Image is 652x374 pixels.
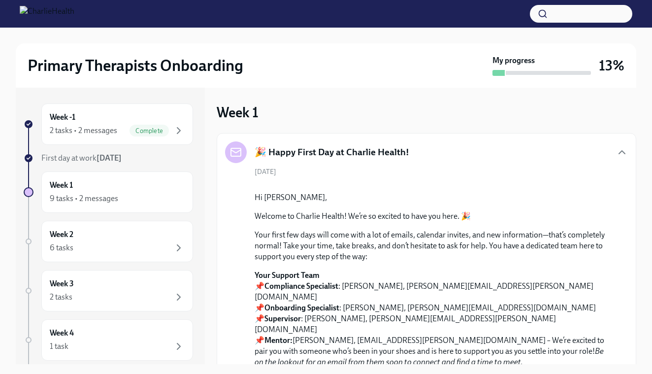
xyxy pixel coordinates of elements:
[20,6,74,22] img: CharlieHealth
[97,153,122,163] strong: [DATE]
[50,112,75,123] h6: Week -1
[255,270,612,368] p: 📌 : [PERSON_NAME], [PERSON_NAME][EMAIL_ADDRESS][PERSON_NAME][DOMAIN_NAME] 📌 : [PERSON_NAME], [PER...
[599,57,624,74] h3: 13%
[50,278,74,289] h6: Week 3
[50,229,73,240] h6: Week 2
[50,341,68,352] div: 1 task
[50,193,118,204] div: 9 tasks • 2 messages
[255,230,612,262] p: Your first few days will come with a lot of emails, calendar invites, and new information—that’s ...
[50,292,72,303] div: 2 tasks
[50,180,73,191] h6: Week 1
[28,56,243,75] h2: Primary Therapists Onboarding
[41,153,122,163] span: First day at work
[50,125,117,136] div: 2 tasks • 2 messages
[264,314,301,323] strong: Supervisor
[264,303,339,312] strong: Onboarding Specialist
[255,271,320,280] strong: Your Support Team
[217,103,259,121] h3: Week 1
[130,127,169,135] span: Complete
[492,55,535,66] strong: My progress
[255,146,409,159] h5: 🎉 Happy First Day at Charlie Health!
[24,270,193,311] a: Week 32 tasks
[50,328,74,339] h6: Week 4
[24,153,193,164] a: First day at work[DATE]
[264,336,293,345] strong: Mentor:
[255,192,612,203] p: Hi [PERSON_NAME],
[24,103,193,145] a: Week -12 tasks • 2 messagesComplete
[255,167,276,176] span: [DATE]
[24,319,193,361] a: Week 41 task
[24,221,193,262] a: Week 26 tasks
[264,281,338,291] strong: Compliance Specialist
[50,242,73,253] div: 6 tasks
[24,171,193,213] a: Week 19 tasks • 2 messages
[255,211,612,222] p: Welcome to Charlie Health! We’re so excited to have you here. 🎉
